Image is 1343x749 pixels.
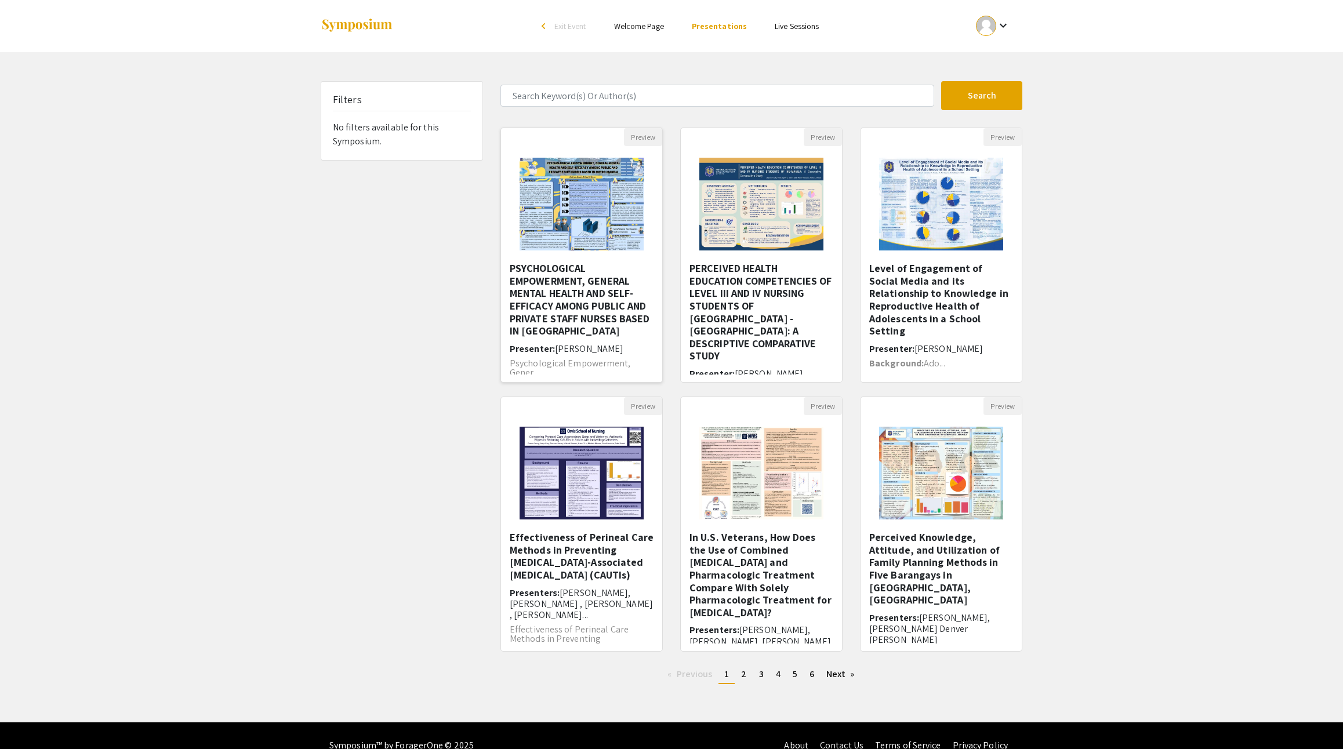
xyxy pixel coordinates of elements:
h6: Presenters: [689,624,833,658]
img: <p><span style="color: rgb(0, 0, 0);">PSYCHOLOGICAL EMPOWERMENT, GENERAL MENTAL HEALTH AND SELF-E... [508,146,655,262]
img: Symposium by ForagerOne [321,18,393,34]
span: 2 [741,668,746,680]
h6: Presenter: [689,368,833,379]
div: Open Presentation <p>Effectiveness of Perineal Care Methods in Preventing Catheter-Associated Uri... [500,397,663,652]
h6: Presenter: [869,343,1013,354]
h5: Filters [333,93,362,106]
ul: Pagination [500,666,1022,684]
img: <p>Effectiveness of Perineal Care Methods in Preventing Catheter-Associated Urinary Tract&nbsp;</... [508,415,655,531]
span: Previous [677,668,713,680]
span: 3 [759,668,764,680]
h6: Presenters: [510,587,654,621]
button: Preview [804,128,842,146]
div: Open Presentation <p>Level of Engagement of Social Media and its Relationship to Knowledge in Rep... [860,128,1022,383]
span: 4 [776,668,781,680]
div: Open Presentation <p>In U.S. Veterans, How Does the Use of Combined Psychotherapy and Pharmacolog... [680,397,843,652]
button: Preview [624,397,662,415]
h5: PSYCHOLOGICAL EMPOWERMENT, GENERAL MENTAL HEALTH AND SELF-EFFICACY AMONG PUBLIC AND PRIVATE STAFF... [510,262,654,337]
button: Preview [804,397,842,415]
img: <p>Perceived Knowledge, Attitude, and Utilization of Family Planning Methods in Five Barangays in... [867,415,1014,531]
p: Effectiveness of Perineal Care Methods in Preventing [MEDICAL_DATA]-Associated Urinary Tract [510,625,654,662]
h5: Effectiveness of Perineal Care Methods in Preventing [MEDICAL_DATA]-Associated [MEDICAL_DATA] (CA... [510,531,654,581]
img: <p>In U.S. Veterans, How Does the Use of Combined Psychotherapy and Pharmacologic Treatment Compa... [688,415,834,531]
button: Expand account dropdown [964,13,1022,39]
button: Preview [983,397,1022,415]
button: Preview [624,128,662,146]
span: [PERSON_NAME], [PERSON_NAME] Denver [PERSON_NAME] [869,612,990,646]
span: 6 [810,668,814,680]
button: Search [941,81,1022,110]
img: <p>PERCEIVED HEALTH EDUCATION COMPETENCIES OF LEVEL III AND IV NURSING STUDENTS OF NATIONAL UNIVE... [688,146,834,262]
h5: In U.S. Veterans, How Does the Use of Combined [MEDICAL_DATA] and Pharmacologic Treatment Compare... [689,531,833,619]
p: Ado... [869,359,1013,368]
div: No filters available for this Symposium. [321,82,482,160]
input: Search Keyword(s) Or Author(s) [500,85,934,107]
h6: Presenter: [510,343,654,354]
a: Live Sessions [775,21,819,31]
button: Preview [983,128,1022,146]
span: [PERSON_NAME] [555,343,623,355]
h5: Level of Engagement of Social Media and its Relationship to Knowledge in Reproductive Health of A... [869,262,1013,337]
p: Psychological Empowerment, Gener... [510,359,654,377]
span: 5 [793,668,797,680]
a: Next page [821,666,861,683]
span: 1 [724,668,729,680]
h5: PERCEIVED HEALTH EDUCATION COMPETENCIES OF LEVEL III AND IV NURSING STUDENTS OF [GEOGRAPHIC_DATA]... [689,262,833,362]
span: [PERSON_NAME], [PERSON_NAME], [PERSON_NAME], [PERSON_NAME], T... [689,624,833,658]
strong: Background: [869,357,924,369]
div: Open Presentation <p><span style="color: rgb(0, 0, 0);">PSYCHOLOGICAL EMPOWERMENT, GENERAL MENTAL... [500,128,663,383]
div: arrow_back_ios [542,23,549,30]
span: Exit Event [554,21,586,31]
span: [PERSON_NAME] [914,343,983,355]
span: [PERSON_NAME] [735,368,803,380]
div: Open Presentation <p>Perceived Knowledge, Attitude, and Utilization of Family Planning Methods in... [860,397,1022,652]
a: Welcome Page [614,21,664,31]
img: <p>Level of Engagement of Social Media and its Relationship to Knowledge in Reproductive Health o... [867,146,1014,262]
span: [PERSON_NAME], [PERSON_NAME] , [PERSON_NAME] , [PERSON_NAME]... [510,587,653,621]
div: Open Presentation <p>PERCEIVED HEALTH EDUCATION COMPETENCIES OF LEVEL III AND IV NURSING STUDENTS... [680,128,843,383]
h5: Perceived Knowledge, Attitude, and Utilization of Family Planning Methods in Five Barangays in [G... [869,531,1013,606]
iframe: Chat [9,697,49,740]
a: Presentations [692,21,747,31]
mat-icon: Expand account dropdown [996,19,1010,32]
h6: Presenters: [869,612,1013,646]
